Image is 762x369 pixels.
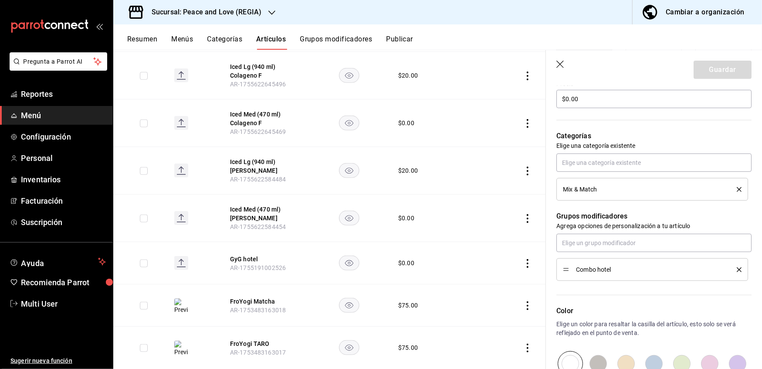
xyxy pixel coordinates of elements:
span: Facturación [21,195,106,207]
button: delete [731,187,742,192]
button: edit-product-location [230,339,300,348]
div: Cambiar a organización [666,6,745,18]
button: actions [523,259,532,268]
button: actions [523,167,532,175]
span: Pregunta a Parrot AI [24,57,94,66]
a: Pregunta a Parrot AI [6,63,107,72]
span: AR-1753483163017 [230,349,286,356]
span: AR-1755622645496 [230,81,286,88]
span: Combo hotel [576,266,724,273]
span: Ayuda [21,256,95,267]
button: actions [523,214,532,223]
button: edit-product-location [230,297,300,306]
p: Color [556,306,752,316]
button: edit-product-location [230,255,300,263]
p: Categorías [556,131,752,141]
button: delete [731,267,742,272]
button: availability-product [339,163,359,178]
button: availability-product [339,298,359,313]
span: Suscripción [21,216,106,228]
input: $0.00 [556,90,752,108]
button: edit-product-location [230,205,300,222]
button: actions [523,119,532,128]
button: Categorías [207,35,243,50]
div: $ 0.00 [398,214,414,222]
button: availability-product [339,116,359,130]
button: Publicar [386,35,413,50]
button: edit-product-location [230,110,300,127]
span: Multi User [21,298,106,310]
button: actions [523,301,532,310]
button: actions [523,72,532,80]
p: Elige un color para resaltar la casilla del artículo, esto solo se verá reflejado en el punto de ... [556,320,752,337]
button: Grupos modificadores [300,35,372,50]
span: Mix & Match [563,186,597,192]
p: Grupos modificadores [556,211,752,222]
div: navigation tabs [127,35,762,50]
button: availability-product [339,68,359,83]
p: Elige una categoría existente [556,141,752,150]
button: edit-product-location [230,62,300,80]
span: AR-1755622584454 [230,223,286,230]
button: open_drawer_menu [96,23,103,30]
button: Artículos [256,35,286,50]
span: AR-1753483163018 [230,307,286,314]
input: Elige una categoría existente [556,154,752,172]
span: Menú [21,109,106,121]
h3: Sucursal: Peace and Love (REGIA) [145,7,261,17]
span: Reportes [21,88,106,100]
button: availability-product [339,256,359,270]
span: AR-1755622584484 [230,176,286,183]
div: $ 20.00 [398,166,418,175]
button: Menús [171,35,193,50]
span: Configuración [21,131,106,143]
span: Inventarios [21,174,106,185]
img: Preview [174,341,188,356]
div: $ 75.00 [398,301,418,310]
button: Pregunta a Parrot AI [10,52,107,71]
span: Recomienda Parrot [21,277,106,288]
div: $ 75.00 [398,343,418,352]
div: $ 0.00 [398,259,414,267]
span: AR-1755191002526 [230,264,286,271]
img: Preview [174,298,188,314]
button: edit-product-location [230,157,300,175]
input: Elige un grupo modificador [556,234,752,252]
button: availability-product [339,340,359,355]
span: AR-1755622645469 [230,128,286,135]
div: $ 20.00 [398,71,418,80]
p: Agrega opciones de personalización a tu artículo [556,222,752,230]
button: actions [523,344,532,352]
span: Sugerir nueva función [10,356,106,366]
button: Resumen [127,35,157,50]
label: Precio [556,81,752,87]
span: Personal [21,152,106,164]
div: $ 0.00 [398,119,414,127]
button: availability-product [339,211,359,225]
